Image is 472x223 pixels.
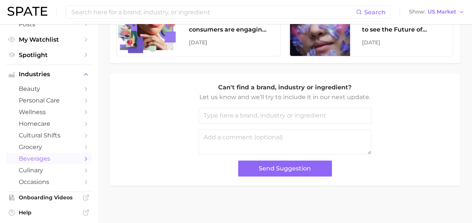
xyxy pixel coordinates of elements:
[6,130,92,141] a: cultural shifts
[8,7,47,16] img: SPATE
[362,38,441,47] div: [DATE]
[19,21,79,28] span: Posts
[6,207,92,218] a: Help
[71,6,356,18] input: Search here for a brand, industry, or ingredient
[19,85,79,92] span: beauty
[199,108,371,124] input: Type here a brand, industry or ingredient
[6,141,92,153] a: grocery
[199,92,371,102] p: Let us know and we’ll try to include it in our next update.
[6,164,92,176] a: culinary
[409,10,425,14] span: Show
[6,18,92,30] a: Posts
[199,83,371,92] p: Can't find a brand, industry or ingredient?
[19,51,79,59] span: Spotlight
[6,192,92,203] a: Onboarding Videos
[19,120,79,127] span: homecare
[6,176,92,188] a: occasions
[19,155,79,162] span: beverages
[6,83,92,95] a: beauty
[19,108,79,116] span: wellness
[189,16,268,34] div: This report explores how consumers are engaging with AI-powered search tools — and what it means ...
[19,178,79,185] span: occasions
[6,49,92,61] a: Spotlight
[19,167,79,174] span: culinary
[6,34,92,45] a: My Watchlist
[6,69,92,80] button: Industries
[428,10,456,14] span: US Market
[19,143,79,151] span: grocery
[6,95,92,106] a: personal care
[362,16,441,34] div: Download the full report to see the Future of Beauty trends we unpacked during the webinar.
[19,194,79,201] span: Onboarding Videos
[19,132,79,139] span: cultural shifts
[189,38,268,47] div: [DATE]
[19,36,79,43] span: My Watchlist
[6,153,92,164] a: beverages
[19,209,79,216] span: Help
[364,9,386,16] span: Search
[238,160,332,176] button: Send Suggestion
[6,106,92,118] a: wellness
[6,118,92,130] a: homecare
[19,71,79,78] span: Industries
[19,97,79,104] span: personal care
[407,7,466,17] button: ShowUS Market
